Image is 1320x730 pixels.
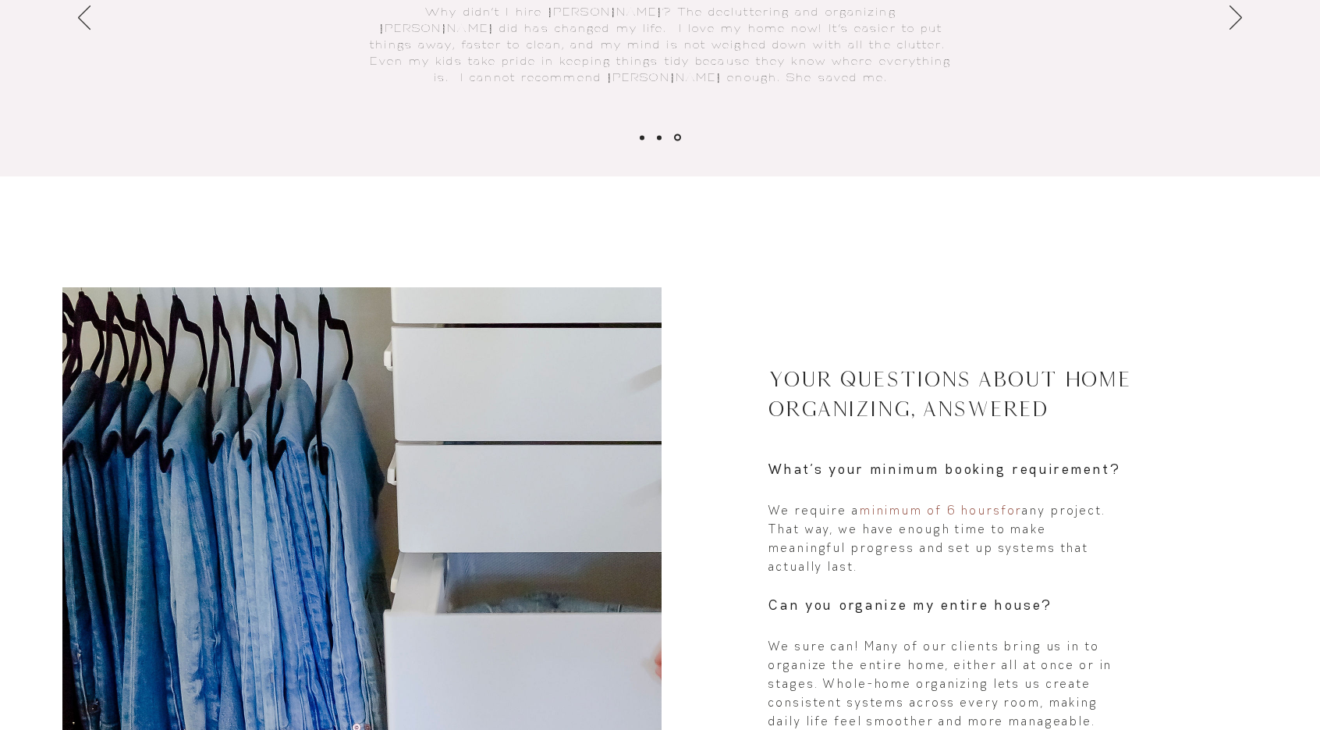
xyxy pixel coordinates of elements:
span: minimum of 6 hours [860,502,1022,518]
button: Next [1230,5,1242,32]
p: Can you organize my entire house? [768,594,1127,636]
button: Previous [78,5,90,32]
nav: Slides [633,134,687,141]
p: What’s your minimum booking requirement? [768,458,1127,479]
h2: Your Questions About Home Organizing, Answered [768,365,1132,424]
span: Why didn’t I hire [PERSON_NAME]? The decluttering and organizing [PERSON_NAME] did has changed my... [370,5,951,84]
a: Client One [640,135,644,140]
a: for [1002,502,1023,518]
a: Client Two [657,135,662,140]
a: Client Three [674,134,681,141]
p: We require a any project. That way, we have enough time to make meaningful progress and set up sy... [768,500,1127,575]
p: We sure can! Many of our clients bring us in to organize the entire home, either all at once or i... [768,636,1127,730]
